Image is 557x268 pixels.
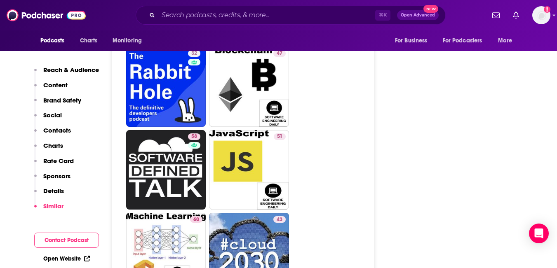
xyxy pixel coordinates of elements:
[489,8,503,22] a: Show notifications dropdown
[277,133,282,141] span: 51
[443,35,482,47] span: For Podcasters
[277,49,282,58] span: 47
[7,7,86,23] img: Podchaser - Follow, Share and Rate Podcasts
[43,172,71,180] p: Sponsors
[43,157,74,165] p: Rate Card
[34,202,63,217] button: Similar
[34,157,74,172] button: Rate Card
[437,33,494,49] button: open menu
[188,50,200,57] a: 32
[532,6,550,24] button: Show profile menu
[191,133,197,141] span: 58
[209,47,289,127] a: 47
[277,216,282,224] span: 43
[274,133,286,140] a: 51
[510,8,522,22] a: Show notifications dropdown
[190,216,202,223] a: 60
[375,10,390,21] span: ⌘ K
[43,126,71,134] p: Contacts
[532,6,550,24] img: User Profile
[209,130,289,210] a: 51
[34,142,63,157] button: Charts
[43,66,99,74] p: Reach & Audience
[43,96,81,104] p: Brand Safety
[273,50,286,57] a: 47
[107,33,153,49] button: open menu
[492,33,522,49] button: open menu
[191,49,197,58] span: 32
[389,33,438,49] button: open menu
[75,33,103,49] a: Charts
[43,187,64,195] p: Details
[43,81,68,89] p: Content
[498,35,512,47] span: More
[136,6,446,25] div: Search podcasts, credits, & more...
[43,255,90,262] a: Open Website
[34,126,71,142] button: Contacts
[188,133,200,140] a: 58
[395,35,428,47] span: For Business
[40,35,65,47] span: Podcasts
[34,111,62,126] button: Social
[126,130,206,210] a: 58
[43,111,62,119] p: Social
[126,47,206,127] a: 32
[158,9,375,22] input: Search podcasts, credits, & more...
[34,187,64,202] button: Details
[43,202,63,210] p: Similar
[34,172,71,187] button: Sponsors
[401,13,435,17] span: Open Advanced
[34,96,81,112] button: Brand Safety
[532,6,550,24] span: Logged in as kindrieri
[273,216,286,223] a: 43
[193,216,199,224] span: 60
[34,81,68,96] button: Content
[113,35,142,47] span: Monitoring
[397,10,439,20] button: Open AdvancedNew
[544,6,550,13] svg: Add a profile image
[43,142,63,149] p: Charts
[34,233,99,248] button: Contact Podcast
[80,35,98,47] span: Charts
[423,5,438,13] span: New
[34,66,99,81] button: Reach & Audience
[529,224,549,243] div: Open Intercom Messenger
[35,33,75,49] button: open menu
